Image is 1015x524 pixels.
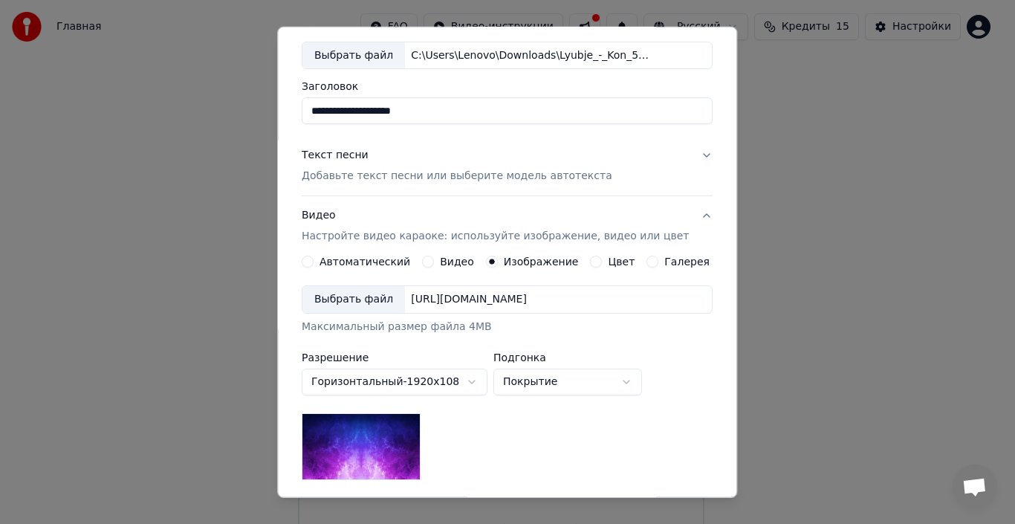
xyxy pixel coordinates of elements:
div: C:\Users\Lenovo\Downloads\Lyubje_-_Kon_58327345.mp3 [405,48,658,62]
label: Цвет [609,256,635,267]
div: Видео [302,208,689,244]
div: Выбрать файл [302,42,405,68]
p: Настройте видео караоке: используйте изображение, видео или цвет [302,229,689,244]
button: Текст песниДобавьте текст песни или выберите модель автотекста [302,136,713,195]
p: Добавьте текст песни или выберите модель автотекста [302,169,612,184]
button: ВидеоНастройте видео караоке: используйте изображение, видео или цвет [302,196,713,256]
label: Автоматический [320,256,410,267]
div: Выбрать файл [302,286,405,313]
label: Подгонка [493,352,642,363]
label: Изображение [504,256,579,267]
label: Видео [440,256,474,267]
label: Разрешение [302,352,487,363]
label: Галерея [665,256,710,267]
div: Текст песни [302,148,369,163]
div: [URL][DOMAIN_NAME] [405,292,533,307]
label: Заголовок [302,81,713,91]
div: Максимальный размер файла 4MB [302,320,713,334]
